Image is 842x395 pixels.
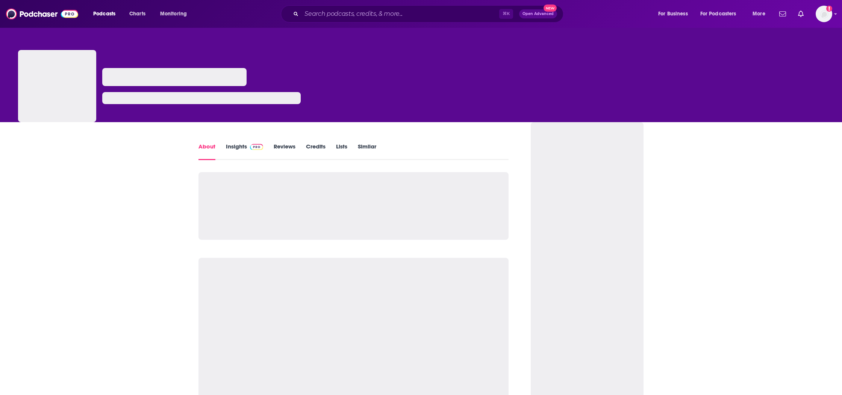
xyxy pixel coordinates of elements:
[358,143,376,160] a: Similar
[795,8,807,20] a: Show notifications dropdown
[155,8,197,20] button: open menu
[747,8,775,20] button: open menu
[816,6,832,22] button: Show profile menu
[288,5,571,23] div: Search podcasts, credits, & more...
[124,8,150,20] a: Charts
[658,9,688,19] span: For Business
[826,6,832,12] svg: Add a profile image
[274,143,295,160] a: Reviews
[519,9,557,18] button: Open AdvancedNew
[776,8,789,20] a: Show notifications dropdown
[226,143,263,160] a: InsightsPodchaser Pro
[695,8,747,20] button: open menu
[544,5,557,12] span: New
[653,8,697,20] button: open menu
[88,8,125,20] button: open menu
[522,12,554,16] span: Open Advanced
[250,144,263,150] img: Podchaser Pro
[6,7,78,21] img: Podchaser - Follow, Share and Rate Podcasts
[198,143,215,160] a: About
[700,9,736,19] span: For Podcasters
[499,9,513,19] span: ⌘ K
[816,6,832,22] img: User Profile
[306,143,326,160] a: Credits
[93,9,115,19] span: Podcasts
[336,143,347,160] a: Lists
[301,8,499,20] input: Search podcasts, credits, & more...
[129,9,145,19] span: Charts
[816,6,832,22] span: Logged in as thomaskoenig
[160,9,187,19] span: Monitoring
[753,9,765,19] span: More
